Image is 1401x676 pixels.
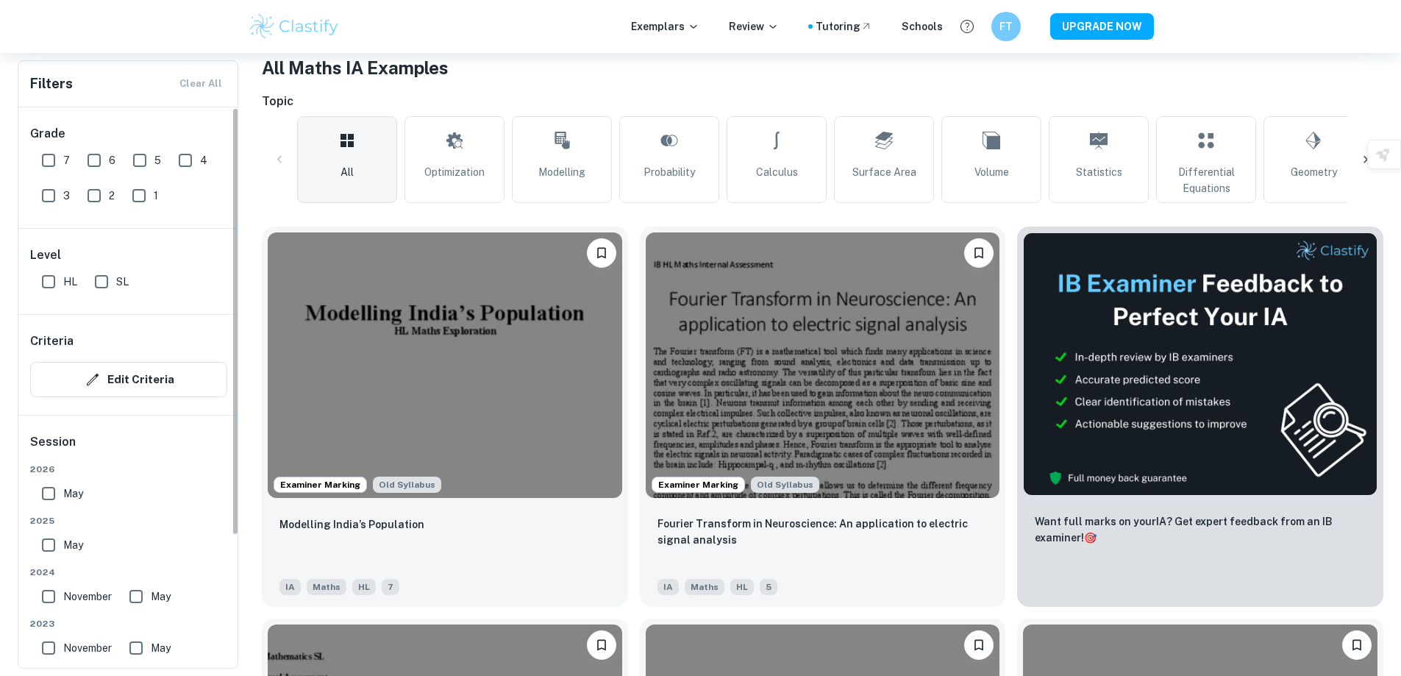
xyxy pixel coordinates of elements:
[341,164,354,180] span: All
[730,579,754,595] span: HL
[262,227,628,607] a: Examiner MarkingAlthough this IA is written for the old math syllabus (last exam in November 2020...
[109,152,115,168] span: 6
[997,18,1014,35] h6: FT
[63,537,83,553] span: May
[729,18,779,35] p: Review
[955,14,980,39] button: Help and Feedback
[991,12,1021,41] button: FT
[902,18,943,35] a: Schools
[30,566,227,579] span: 2024
[1291,164,1337,180] span: Geometry
[1023,232,1377,496] img: Thumbnail
[587,630,616,660] button: Bookmark
[657,516,988,548] p: Fourier Transform in Neuroscience: An application to electric signal analysis
[652,478,744,491] span: Examiner Marking
[964,630,994,660] button: Bookmark
[1076,164,1122,180] span: Statistics
[248,12,341,41] img: Clastify logo
[63,485,83,502] span: May
[63,188,70,204] span: 3
[1035,513,1366,546] p: Want full marks on your IA ? Get expert feedback from an IB examiner!
[262,54,1383,81] h1: All Maths IA Examples
[373,477,441,493] span: Old Syllabus
[200,152,207,168] span: 4
[30,125,227,143] h6: Grade
[751,477,819,493] div: Although this IA is written for the old math syllabus (last exam in November 2020), the current I...
[644,164,695,180] span: Probability
[646,232,1000,498] img: Maths IA example thumbnail: Fourier Transform in Neuroscience: An ap
[279,516,424,533] p: Modelling India’s Population
[1050,13,1154,40] button: UPGRADE NOW
[657,579,679,595] span: IA
[30,463,227,476] span: 2026
[279,579,301,595] span: IA
[30,332,74,350] h6: Criteria
[268,232,622,498] img: Maths IA example thumbnail: Modelling India’s Population
[151,640,171,656] span: May
[154,188,158,204] span: 1
[307,579,346,595] span: Maths
[151,588,171,605] span: May
[760,579,777,595] span: 5
[685,579,724,595] span: Maths
[63,274,77,290] span: HL
[1342,630,1372,660] button: Bookmark
[852,164,916,180] span: Surface Area
[30,514,227,527] span: 2025
[116,274,129,290] span: SL
[964,238,994,268] button: Bookmark
[816,18,872,35] a: Tutoring
[30,74,73,94] h6: Filters
[587,238,616,268] button: Bookmark
[63,588,112,605] span: November
[974,164,1009,180] span: Volume
[640,227,1006,607] a: Examiner MarkingAlthough this IA is written for the old math syllabus (last exam in November 2020...
[63,152,70,168] span: 7
[30,433,227,463] h6: Session
[109,188,115,204] span: 2
[1163,164,1250,196] span: Differential Equations
[30,362,227,397] button: Edit Criteria
[382,579,399,595] span: 7
[352,579,376,595] span: HL
[262,93,1383,110] h6: Topic
[373,477,441,493] div: Although this IA is written for the old math syllabus (last exam in November 2020), the current I...
[274,478,366,491] span: Examiner Marking
[1084,532,1097,544] span: 🎯
[63,640,112,656] span: November
[30,246,227,264] h6: Level
[424,164,485,180] span: Optimization
[631,18,699,35] p: Exemplars
[154,152,161,168] span: 5
[756,164,798,180] span: Calculus
[1017,227,1383,607] a: ThumbnailWant full marks on yourIA? Get expert feedback from an IB examiner!
[751,477,819,493] span: Old Syllabus
[538,164,585,180] span: Modelling
[30,617,227,630] span: 2023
